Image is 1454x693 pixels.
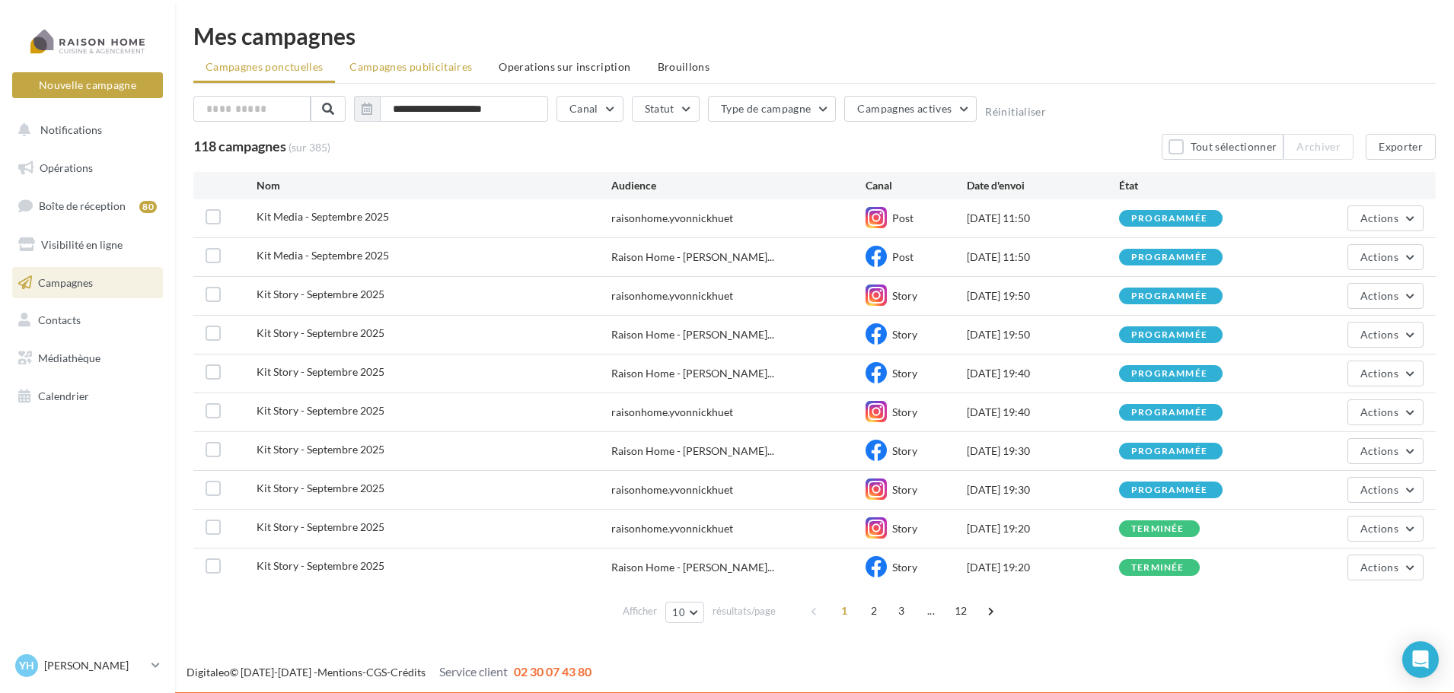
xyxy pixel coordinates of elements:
span: Actions [1360,444,1398,457]
span: Actions [1360,289,1398,302]
div: Audience [611,178,865,193]
div: programmée [1131,485,1207,495]
span: résultats/page [713,604,776,618]
div: programmée [1131,253,1207,262]
div: Canal [866,178,967,193]
div: raisonhome.yvonnickhuet [611,288,733,304]
span: Médiathèque [38,351,100,364]
span: Service client [439,664,508,679]
div: terminée [1131,563,1185,573]
span: Raison Home - [PERSON_NAME]... [611,327,774,342]
span: Actions [1360,561,1398,574]
a: Campagnes [9,267,166,299]
button: Actions [1347,555,1424,580]
div: [DATE] 19:50 [967,288,1119,304]
span: Actions [1360,483,1398,496]
span: Boîte de réception [39,199,126,212]
span: Campagnes actives [857,102,952,115]
span: Actions [1360,250,1398,263]
span: Raison Home - [PERSON_NAME]... [611,560,774,575]
span: Actions [1360,522,1398,535]
span: Story [892,522,917,535]
span: Story [892,444,917,457]
button: Type de campagne [708,96,837,122]
a: Médiathèque [9,342,166,374]
a: Contacts [9,304,166,336]
span: Afficher [623,604,657,618]
button: Actions [1347,516,1424,542]
div: 80 [139,201,157,213]
span: Brouillons [658,60,710,73]
a: YH [PERSON_NAME] [12,651,163,680]
span: Raison Home - [PERSON_NAME]... [611,443,774,459]
span: Story [892,405,917,418]
span: Raison Home - [PERSON_NAME]... [611,250,774,265]
div: programmée [1131,447,1207,456]
a: Mentions [317,666,362,679]
span: 12 [949,599,974,623]
button: Campagnes actives [844,96,977,122]
span: Raison Home - [PERSON_NAME]... [611,366,774,381]
span: Campagnes [38,275,93,288]
button: Actions [1347,477,1424,503]
button: Actions [1347,244,1424,270]
a: CGS [366,666,387,679]
span: Visibilité en ligne [41,238,123,251]
span: Notifications [40,123,102,136]
div: Date d'envoi [967,178,1119,193]
div: Mes campagnes [193,24,1436,47]
div: [DATE] 19:30 [967,482,1119,497]
div: [DATE] 19:20 [967,521,1119,536]
button: Canal [556,96,623,122]
button: Nouvelle campagne [12,72,163,98]
div: [DATE] 19:20 [967,560,1119,575]
span: Kit Story - Septembre 2025 [257,482,384,494]
span: Post [892,250,914,263]
div: programmée [1131,330,1207,340]
div: Nom [257,178,612,193]
button: Actions [1347,361,1424,386]
a: Crédits [391,666,426,679]
span: ... [919,599,943,623]
a: Opérations [9,152,166,184]
button: Réinitialiser [985,106,1046,118]
span: Kit Story - Septembre 2025 [257,443,384,456]
span: Calendrier [38,389,89,402]
button: Actions [1347,205,1424,231]
div: [DATE] 19:40 [967,366,1119,381]
a: Calendrier [9,380,166,412]
div: terminée [1131,524,1185,534]
span: Story [892,289,917,302]
span: (sur 385) [289,140,330,155]
div: raisonhome.yvonnickhuet [611,482,733,497]
button: Tout sélectionner [1162,134,1283,160]
div: [DATE] 11:50 [967,211,1119,226]
div: programmée [1131,408,1207,418]
div: État [1119,178,1271,193]
button: Exporter [1366,134,1436,160]
button: Actions [1347,322,1424,348]
span: Contacts [38,313,81,326]
span: 02 30 07 43 80 [514,664,591,679]
span: Kit Story - Septembre 2025 [257,520,384,533]
div: programmée [1131,214,1207,224]
div: [DATE] 19:50 [967,327,1119,342]
span: Actions [1360,405,1398,418]
button: Archiver [1283,134,1354,160]
button: Actions [1347,399,1424,425]
span: Story [892,483,917,496]
span: 3 [889,599,914,623]
span: Kit Story - Septembre 2025 [257,559,384,572]
span: Campagnes publicitaires [349,60,472,73]
span: Kit Media - Septembre 2025 [257,249,389,262]
span: Kit Media - Septembre 2025 [257,210,389,223]
a: Boîte de réception80 [9,189,166,222]
p: [PERSON_NAME] [44,658,145,673]
button: Statut [632,96,700,122]
div: programmée [1131,291,1207,301]
span: Actions [1360,328,1398,341]
div: [DATE] 19:40 [967,405,1119,420]
span: 2 [862,599,886,623]
span: YH [19,658,34,673]
span: Kit Story - Septembre 2025 [257,288,384,300]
